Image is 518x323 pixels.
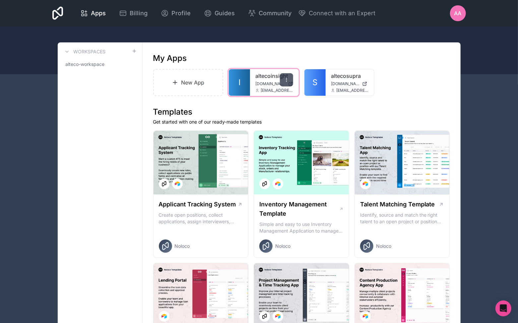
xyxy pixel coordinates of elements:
span: Noloco [275,243,291,249]
img: Airtable Logo [363,314,368,319]
h1: Applicant Tracking System [159,200,236,209]
span: Billing [130,9,148,18]
span: [EMAIL_ADDRESS][DOMAIN_NAME] [336,88,369,93]
a: Workspaces [63,48,106,56]
a: [DOMAIN_NAME] [255,81,293,86]
a: altecosupra [331,72,369,80]
a: S [304,69,326,96]
span: S [313,77,318,88]
span: [EMAIL_ADDRESS][DOMAIN_NAME] [261,88,293,93]
p: Identify, source and match the right talent to an open project or position with our Talent Matchi... [360,212,444,225]
img: Airtable Logo [162,314,167,319]
span: alteco-workspace [66,61,105,68]
span: Apps [91,9,106,18]
img: Airtable Logo [275,181,281,187]
a: Apps [75,6,111,21]
p: Get started with one of our ready-made templates [153,119,450,125]
a: [DOMAIN_NAME] [331,81,369,86]
span: I [238,77,240,88]
a: New App [153,69,224,96]
span: Profile [171,9,191,18]
a: alteco-workspace [63,58,137,70]
img: Airtable Logo [363,181,368,187]
span: Noloco [175,243,190,249]
p: Create open positions, collect applications, assign interviewers, centralise candidate feedback a... [159,212,243,225]
a: Billing [114,6,153,21]
p: Simple and easy to use Inventory Management Application to manage your stock, orders and Manufact... [259,221,344,234]
h1: Templates [153,107,450,117]
img: Airtable Logo [275,314,281,319]
a: I [229,69,250,96]
div: Open Intercom Messenger [495,300,511,316]
h3: Workspaces [74,48,106,55]
span: Community [259,9,291,18]
a: Community [243,6,297,21]
span: Noloco [376,243,391,249]
h1: Inventory Management Template [259,200,339,218]
span: [DOMAIN_NAME] [255,81,286,86]
h1: Talent Matching Template [360,200,435,209]
a: Guides [199,6,240,21]
img: Airtable Logo [175,181,180,187]
h1: My Apps [153,53,187,64]
button: Connect with an Expert [298,9,375,18]
span: AA [454,9,462,17]
a: Profile [156,6,196,21]
span: [DOMAIN_NAME] [331,81,359,86]
span: Connect with an Expert [309,9,375,18]
span: Guides [215,9,235,18]
a: altecoinsight [255,72,293,80]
